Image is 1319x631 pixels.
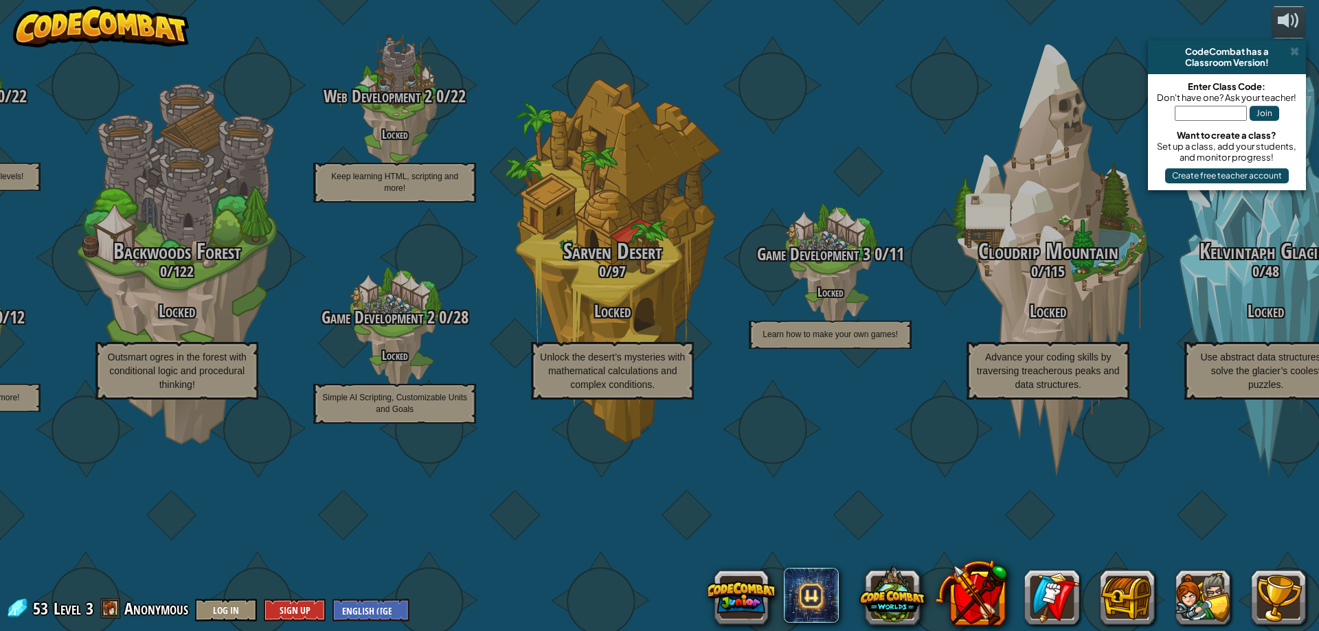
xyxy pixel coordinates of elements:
span: Outsmart ogres in the forest with conditional logic and procedural thinking! [108,352,247,390]
span: 0 [435,306,447,329]
span: Cloudrip Mountain [978,236,1118,266]
div: CodeCombat has a [1153,46,1300,57]
img: CodeCombat - Learn how to code by playing a game [13,6,189,47]
button: Join [1250,106,1279,121]
div: Don't have one? Ask your teacher! [1155,92,1299,103]
span: Sarven Desert [563,236,662,266]
span: Game Development 3 [757,242,870,266]
span: 0 [599,261,606,282]
h3: / [939,263,1157,279]
h3: Locked [68,302,286,321]
span: 115 [1044,261,1065,282]
span: Level [54,597,81,620]
span: 0 [160,261,167,282]
div: Enter Class Code: [1155,81,1299,92]
div: Want to create a class? [1155,130,1299,141]
span: Learn how to make your own games! [763,330,898,339]
span: Advance your coding skills by traversing treacherous peaks and data structures. [977,352,1120,390]
h3: / [721,245,939,264]
span: 97 [612,261,626,282]
span: 0 [432,84,444,108]
span: 122 [173,261,194,282]
h3: / [68,263,286,279]
span: Simple AI Scripting, Customizable Units and Goals [322,393,467,414]
span: 0 [1031,261,1038,282]
span: Anonymous [124,597,188,619]
span: Game Development 2 [322,306,435,329]
span: 22 [12,84,27,108]
span: 0 [870,242,882,266]
span: 0 [1252,261,1259,282]
span: 48 [1265,261,1279,282]
span: 3 [86,597,93,619]
span: 28 [453,306,469,329]
h3: / [504,263,721,279]
span: 12 [10,306,25,329]
span: 11 [889,242,904,266]
h3: / [286,87,504,106]
div: Classroom Version! [1153,57,1300,68]
h4: Locked [721,286,939,299]
span: Backwoods Forest [113,236,241,266]
div: Set up a class, add your students, and monitor progress! [1155,141,1299,163]
h3: / [286,308,504,327]
button: Log In [195,599,257,621]
button: Adjust volume [1272,6,1306,38]
span: Keep learning HTML, scripting and more! [331,172,458,193]
h4: Locked [286,128,504,141]
span: 53 [33,597,52,619]
button: Sign Up [264,599,326,621]
h4: Locked [286,349,504,362]
h3: Locked [504,302,721,321]
span: Unlock the desert’s mysteries with mathematical calculations and complex conditions. [540,352,685,390]
h3: Locked [939,302,1157,321]
span: 22 [451,84,466,108]
button: Create free teacher account [1165,168,1289,183]
span: Web Development 2 [324,84,432,108]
